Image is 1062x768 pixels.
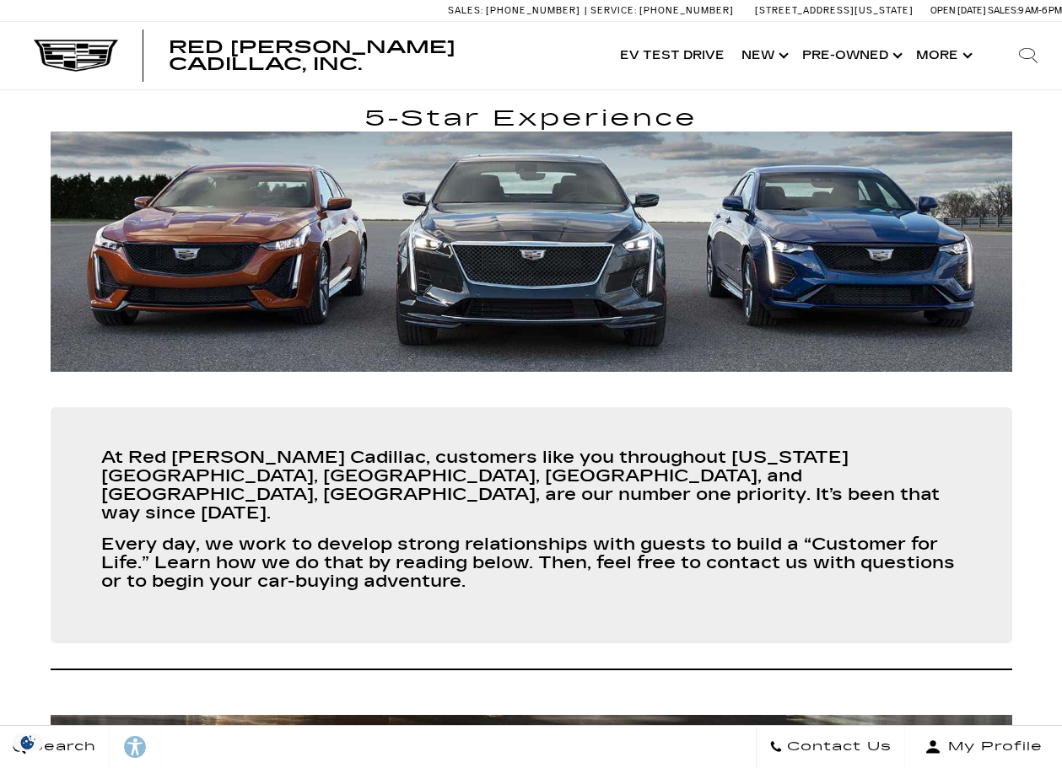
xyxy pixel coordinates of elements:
span: My Profile [941,735,1043,759]
img: 2020 Cadillac Lineup [51,132,1012,372]
img: Opt-Out Icon [8,733,47,751]
a: Pre-Owned [794,22,908,89]
a: [STREET_ADDRESS][US_STATE] [755,5,914,16]
img: Cadillac Dark Logo with Cadillac White Text [34,40,118,72]
span: Contact Us [783,735,892,759]
button: More [908,22,978,89]
p: At Red [PERSON_NAME] Cadillac, customers like you throughout [US_STATE][GEOGRAPHIC_DATA], [GEOGRA... [101,448,962,522]
span: Sales: [448,5,483,16]
a: Sales: [PHONE_NUMBER] [448,6,585,15]
span: [PHONE_NUMBER] [486,5,580,16]
span: Sales: [988,5,1018,16]
span: Service: [590,5,637,16]
span: Red [PERSON_NAME] Cadillac, Inc. [169,37,456,74]
span: Open [DATE] [930,5,986,16]
a: Contact Us [756,726,905,768]
a: EV Test Drive [612,22,733,89]
p: Every day, we work to develop strong relationships with guests to build a “Customer for Life.” Le... [101,534,962,590]
a: Service: [PHONE_NUMBER] [585,6,738,15]
h1: 5-Star Experience [51,107,1012,372]
section: Click to Open Cookie Consent Modal [8,733,47,751]
a: Red [PERSON_NAME] Cadillac, Inc. [169,39,595,73]
span: Search [26,735,96,759]
a: New [733,22,794,89]
span: 9 AM-6 PM [1018,5,1062,16]
button: Open user profile menu [905,726,1062,768]
span: [PHONE_NUMBER] [639,5,734,16]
